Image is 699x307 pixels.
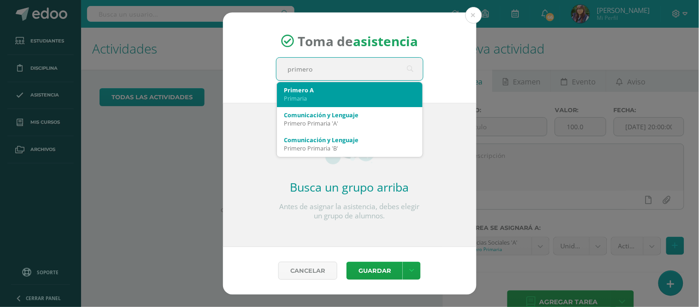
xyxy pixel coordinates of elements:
[284,86,415,94] div: Primero A
[347,262,403,280] button: Guardar
[353,32,418,50] strong: asistencia
[284,136,415,144] div: Comunicación y Lenguaje
[465,7,482,24] button: Close (Esc)
[278,262,337,280] a: Cancelar
[284,119,415,127] div: Primero Primaria 'A'
[276,179,423,195] h2: Busca un grupo arriba
[284,94,415,102] div: Primaria
[276,202,423,221] p: Antes de asignar la asistencia, debes elegir un grupo de alumnos.
[284,144,415,152] div: Primero Primaria 'B'
[276,58,423,80] input: Busca un grado o sección aquí...
[284,111,415,119] div: Comunicación y Lenguaje
[298,32,418,50] span: Toma de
